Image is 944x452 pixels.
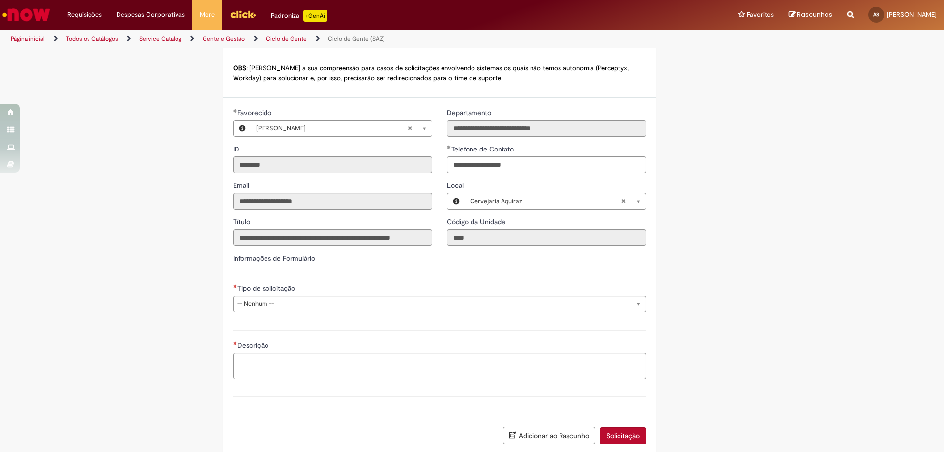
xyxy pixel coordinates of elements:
a: Service Catalog [139,35,181,43]
a: Todos os Catálogos [66,35,118,43]
label: Informações de Formulário [233,254,315,263]
abbr: Limpar campo Favorecido [402,121,417,136]
a: Ciclo de Gente [266,35,307,43]
input: Telefone de Contato [447,156,646,173]
span: Necessários [233,284,237,288]
img: click_logo_yellow_360x200.png [230,7,256,22]
a: Ciclo de Gente (SAZ) [328,35,385,43]
span: AS [873,11,879,18]
a: Rascunhos [789,10,832,20]
label: Somente leitura - Código da Unidade [447,217,507,227]
img: ServiceNow [1,5,52,25]
span: More [200,10,215,20]
textarea: Descrição [233,353,646,379]
span: : [PERSON_NAME] a sua compreensão para casos de solicitações envolvendo sistemas os quais não tem... [233,64,629,82]
strong: OBS [233,64,246,72]
span: Telefone de Contato [451,145,516,153]
span: Cervejaria Aquiraz [470,193,621,209]
ul: Trilhas de página [7,30,622,48]
a: Gente e Gestão [203,35,245,43]
a: [PERSON_NAME]Limpar campo Favorecido [251,121,432,136]
input: Email [233,193,432,210]
button: Local, Visualizar este registro Cervejaria Aquiraz [447,193,465,209]
a: Página inicial [11,35,45,43]
a: Cervejaria AquirazLimpar campo Local [465,193,646,209]
input: ID [233,156,432,173]
span: Somente leitura - Título [233,217,252,226]
span: Tipo de solicitação [237,284,297,293]
span: -- Nenhum -- [237,296,626,312]
span: Somente leitura - Código da Unidade [447,217,507,226]
div: Padroniza [271,10,327,22]
button: Adicionar ao Rascunho [503,427,595,444]
p: +GenAi [303,10,327,22]
abbr: Limpar campo Local [616,193,631,209]
span: Necessários [233,341,237,345]
span: Necessários - Favorecido [237,108,273,117]
button: Solicitação [600,427,646,444]
label: Somente leitura - ID [233,144,241,154]
span: [PERSON_NAME] [887,10,937,19]
span: Obrigatório Preenchido [447,145,451,149]
span: Despesas Corporativas [117,10,185,20]
span: Local [447,181,466,190]
span: Somente leitura - ID [233,145,241,153]
input: Departamento [447,120,646,137]
span: Descrição [237,341,270,350]
label: Somente leitura - Email [233,181,251,190]
span: Requisições [67,10,102,20]
span: Favoritos [747,10,774,20]
span: [PERSON_NAME] [256,121,407,136]
label: Somente leitura - Título [233,217,252,227]
span: Somente leitura - Departamento [447,108,493,117]
button: Favorecido, Visualizar este registro Antonio Mateus Da Silva [234,121,251,136]
input: Código da Unidade [447,229,646,246]
span: Rascunhos [797,10,832,19]
input: Título [233,229,432,246]
span: Obrigatório Preenchido [233,109,237,113]
label: Somente leitura - Departamento [447,108,493,118]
